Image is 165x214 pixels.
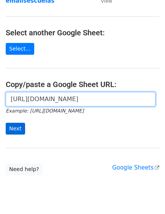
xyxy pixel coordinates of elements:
[127,178,165,214] iframe: Chat Widget
[6,28,159,37] h4: Select another Google Sheet:
[6,80,159,89] h4: Copy/paste a Google Sheet URL:
[6,92,155,106] input: Paste your Google Sheet URL here
[6,108,84,114] small: Example: [URL][DOMAIN_NAME]
[6,43,34,55] a: Select...
[127,178,165,214] div: Widget de chat
[112,164,159,171] a: Google Sheets
[6,163,43,175] a: Need help?
[6,123,25,135] input: Next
